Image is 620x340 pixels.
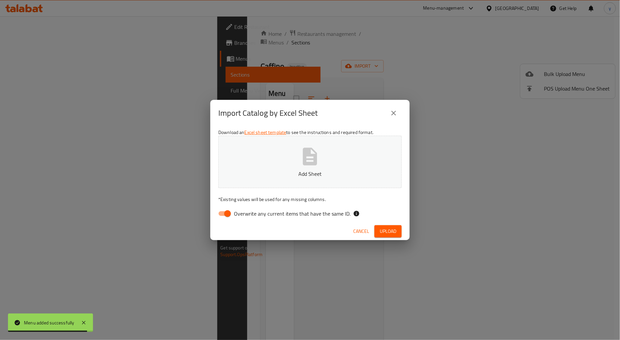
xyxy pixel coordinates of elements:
span: Cancel [353,227,369,236]
div: Menu added successfully [24,319,74,326]
span: Overwrite any current items that have the same ID. [234,210,351,218]
p: Existing values will be used for any missing columns. [218,196,402,203]
button: close [386,105,402,121]
svg: If the overwrite option isn't selected, then the items that match an existing ID will be ignored ... [353,210,360,217]
span: Upload [380,227,396,236]
button: Add Sheet [218,136,402,188]
h2: Import Catalog by Excel Sheet [218,108,318,118]
button: Cancel [351,225,372,238]
a: Excel sheet template [245,128,286,137]
div: Download an to see the instructions and required format. [210,126,410,223]
button: Upload [374,225,402,238]
p: Add Sheet [229,170,391,178]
